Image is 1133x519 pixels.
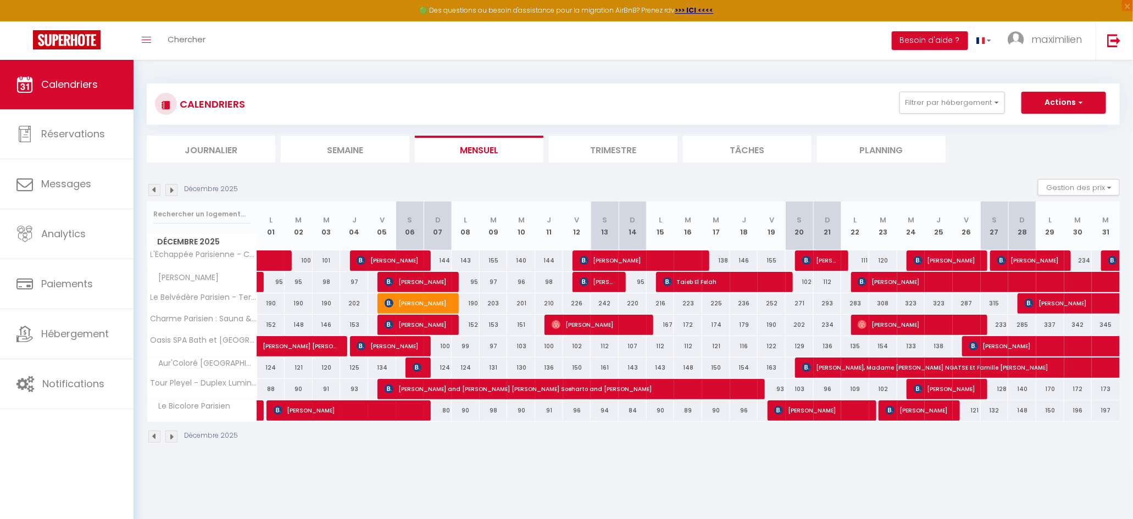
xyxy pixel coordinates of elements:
abbr: M [685,215,692,225]
div: 190 [285,293,313,314]
span: [PERSON_NAME] [357,250,422,271]
abbr: M [518,215,525,225]
abbr: M [1103,215,1109,225]
div: 161 [591,358,619,378]
div: 190 [452,293,480,314]
a: >>> ICI <<<< [675,5,714,15]
abbr: D [1020,215,1025,225]
div: 150 [563,358,591,378]
a: ... maximilien [999,21,1096,60]
button: Filtrer par hébergement [899,92,1005,114]
div: 150 [1036,400,1064,421]
div: 96 [507,272,535,292]
span: [PERSON_NAME] [385,293,450,314]
div: 144 [424,250,452,271]
div: 136 [535,358,563,378]
th: 29 [1036,202,1064,250]
div: 172 [674,315,702,335]
abbr: V [964,215,969,225]
th: 14 [619,202,647,250]
div: 283 [841,293,869,314]
span: Taieb El Felah [663,271,785,292]
div: 112 [591,336,619,356]
div: 97 [480,272,508,292]
div: 223 [674,293,702,314]
div: 155 [758,250,786,271]
span: [PERSON_NAME] [580,250,701,271]
div: 91 [535,400,563,421]
div: 95 [619,272,647,292]
div: 90 [452,400,480,421]
div: 95 [285,272,313,292]
div: 112 [647,336,675,356]
span: [PERSON_NAME] [858,314,979,335]
div: 140 [1008,379,1036,399]
span: [PERSON_NAME] [914,378,979,399]
abbr: M [880,215,886,225]
div: 93 [340,379,368,399]
span: [PERSON_NAME] [385,314,450,335]
div: 152 [452,315,480,335]
img: logout [1107,34,1121,47]
th: 09 [480,202,508,250]
div: 203 [480,293,508,314]
div: 337 [1036,315,1064,335]
div: 242 [591,293,619,314]
span: [PERSON_NAME] [802,250,840,271]
span: Oasis SPA Bath et [GEOGRAPHIC_DATA] [149,336,259,344]
span: Le Bicolore Parisien [149,400,234,412]
div: 323 [897,293,925,314]
div: 220 [619,293,647,314]
p: Décembre 2025 [184,431,238,441]
div: 111 [841,250,869,271]
abbr: L [854,215,857,225]
div: 125 [340,358,368,378]
li: Tâches [683,136,812,163]
abbr: J [352,215,357,225]
div: 97 [340,272,368,292]
th: 27 [981,202,1009,250]
div: 197 [1092,400,1120,421]
abbr: D [435,215,441,225]
div: 154 [869,336,897,356]
span: [PERSON_NAME] [552,314,645,335]
abbr: S [797,215,802,225]
abbr: J [742,215,746,225]
div: 138 [925,336,953,356]
button: Actions [1021,92,1106,114]
th: 17 [702,202,730,250]
div: 153 [480,315,508,335]
span: L'Échappée Parisienne - Canal [GEOGRAPHIC_DATA] [149,250,259,259]
div: 120 [313,358,341,378]
div: 167 [647,315,675,335]
abbr: M [1075,215,1081,225]
abbr: M [713,215,719,225]
img: ... [1008,31,1024,48]
div: 109 [841,379,869,399]
abbr: V [575,215,580,225]
li: Semaine [281,136,409,163]
div: 148 [674,358,702,378]
abbr: J [937,215,941,225]
div: 134 [368,358,396,378]
div: 97 [480,336,508,356]
abbr: D [825,215,830,225]
div: 148 [1008,400,1036,421]
abbr: J [547,215,551,225]
span: Tour Pleyel - Duplex Lumineux [149,379,259,387]
div: 135 [841,336,869,356]
div: 210 [535,293,563,314]
abbr: M [323,215,330,225]
div: 323 [925,293,953,314]
span: [PERSON_NAME] [914,250,979,271]
th: 06 [396,202,424,250]
div: 91 [313,379,341,399]
span: [PERSON_NAME] [997,250,1063,271]
div: 234 [1064,250,1092,271]
span: [PERSON_NAME] and [PERSON_NAME] [PERSON_NAME] Soeharto and [PERSON_NAME] [385,378,758,399]
abbr: V [380,215,385,225]
span: [PERSON_NAME] [580,271,617,292]
div: 120 [869,250,897,271]
div: 133 [897,336,925,356]
th: 03 [313,202,341,250]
